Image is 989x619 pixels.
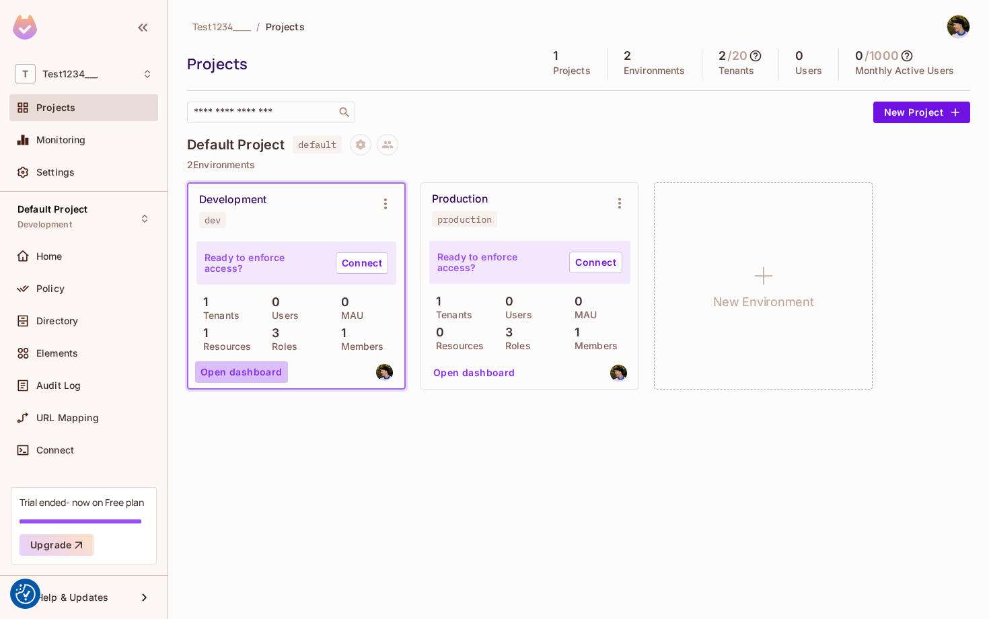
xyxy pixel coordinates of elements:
span: Home [36,251,63,262]
p: 0 [334,295,349,309]
p: Users [795,65,822,76]
p: Ready to enforce access? [437,252,558,273]
div: Projects [187,54,530,74]
span: Projects [36,102,75,113]
p: Ready to enforce access? [205,252,325,274]
button: Environment settings [606,190,633,217]
p: Members [568,340,618,351]
div: Development [199,193,266,207]
h4: Default Project [187,137,285,153]
button: Open dashboard [428,362,521,384]
span: Policy [36,283,65,294]
button: New Project [873,102,970,123]
p: 3 [499,326,513,339]
p: Resources [196,341,251,352]
button: Consent Preferences [15,584,36,604]
a: Connect [336,252,388,274]
h5: 0 [795,49,803,63]
h5: / 1000 [865,49,899,63]
h5: 1 [553,49,558,63]
p: Roles [499,340,531,351]
p: MAU [334,310,363,321]
span: URL Mapping [36,412,99,423]
p: 0 [429,326,444,339]
a: Connect [569,252,622,273]
p: 1 [334,326,346,340]
button: Environment settings [372,190,399,217]
p: 1 [196,326,208,340]
p: 2 Environments [187,159,970,170]
div: Trial ended- now on Free plan [20,496,144,509]
p: Environments [624,65,686,76]
li: / [256,20,260,33]
p: Resources [429,340,484,351]
h5: 0 [855,49,863,63]
div: Production [432,192,488,206]
p: Users [265,310,299,321]
p: Projects [553,65,591,76]
h5: 2 [719,49,726,63]
span: Development [17,219,72,230]
img: SReyMgAAAABJRU5ErkJggg== [13,15,37,40]
span: Audit Log [36,380,81,391]
p: 0 [265,295,280,309]
p: MAU [568,309,597,320]
p: 3 [265,326,279,340]
img: Lukas Šerelis [947,15,969,38]
div: production [437,214,492,225]
span: Elements [36,348,78,359]
p: 0 [499,295,513,308]
p: Tenants [719,65,755,76]
span: Settings [36,167,75,178]
h1: New Environment [713,292,814,312]
p: 1 [429,295,441,308]
p: Roles [265,341,297,352]
span: T [15,64,36,83]
p: 0 [568,295,583,308]
button: Open dashboard [195,361,288,383]
span: default [293,136,342,153]
h5: / 20 [727,49,747,63]
p: Users [499,309,532,320]
p: 1 [568,326,579,339]
p: Tenants [196,310,240,321]
span: Workspace: Test1234___ [42,69,98,79]
span: Project settings [350,141,371,153]
button: Upgrade [20,534,94,556]
h5: 2 [624,49,631,63]
span: Test1234___ [192,20,251,33]
span: Monitoring [36,135,86,145]
img: Revisit consent button [15,584,36,604]
p: Monthly Active Users [855,65,954,76]
img: sere.lukas@gmail.com [376,364,393,381]
span: Default Project [17,204,87,215]
span: Help & Updates [36,592,108,603]
p: 1 [196,295,208,309]
div: dev [205,215,221,225]
span: Directory [36,316,78,326]
p: Tenants [429,309,472,320]
span: Projects [266,20,305,33]
img: sere.lukas@gmail.com [610,365,627,381]
span: Connect [36,445,74,456]
p: Members [334,341,384,352]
